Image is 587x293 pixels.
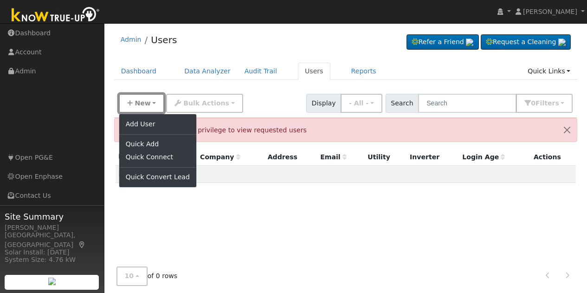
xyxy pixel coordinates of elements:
a: Quick Links [521,63,577,80]
span: Filter [535,99,559,107]
button: Bulk Actions [166,94,243,113]
span: [PERSON_NAME] [523,8,577,15]
a: Refer a Friend [406,34,479,50]
a: Quick Convert Lead [119,171,196,184]
span: Site Summary [5,210,99,223]
span: Search [386,94,419,113]
td: None [116,166,576,182]
a: Reports [344,63,383,80]
button: 10 [116,267,148,286]
a: Data Analyzer [177,63,238,80]
a: Audit Trail [238,63,284,80]
span: 10 [125,273,134,280]
span: s [555,99,559,107]
a: Quick Add [119,138,196,151]
a: Quick Connect [119,151,196,164]
a: Admin [121,36,142,43]
div: [GEOGRAPHIC_DATA], [GEOGRAPHIC_DATA] [5,230,99,250]
span: You don't have enough privilege to view requested users [121,126,307,134]
span: Bulk Actions [183,99,229,107]
button: Close [557,118,577,141]
img: retrieve [48,278,56,285]
a: Map [78,241,86,248]
img: Know True-Up [7,5,104,26]
a: Dashboard [114,63,164,80]
button: New [119,94,165,113]
span: Display [306,94,341,113]
a: Request a Cleaning [481,34,571,50]
span: Days since last login [462,153,505,161]
img: retrieve [558,39,566,46]
div: Solar Install: [DATE] [5,247,99,257]
a: Add User [119,117,196,130]
span: New [135,99,150,107]
input: Search [418,94,516,113]
div: Address [268,152,314,162]
div: System Size: 4.76 kW [5,255,99,265]
span: Email [320,153,346,161]
div: Inverter [410,152,456,162]
a: Users [151,34,177,46]
div: Actions [534,152,573,162]
img: retrieve [466,39,473,46]
div: [PERSON_NAME] [5,223,99,233]
button: - All - [341,94,382,113]
span: Company name [200,153,240,161]
a: Users [298,63,330,80]
span: of 0 rows [116,267,178,286]
div: Utility [368,152,403,162]
button: 0Filters [516,94,573,113]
